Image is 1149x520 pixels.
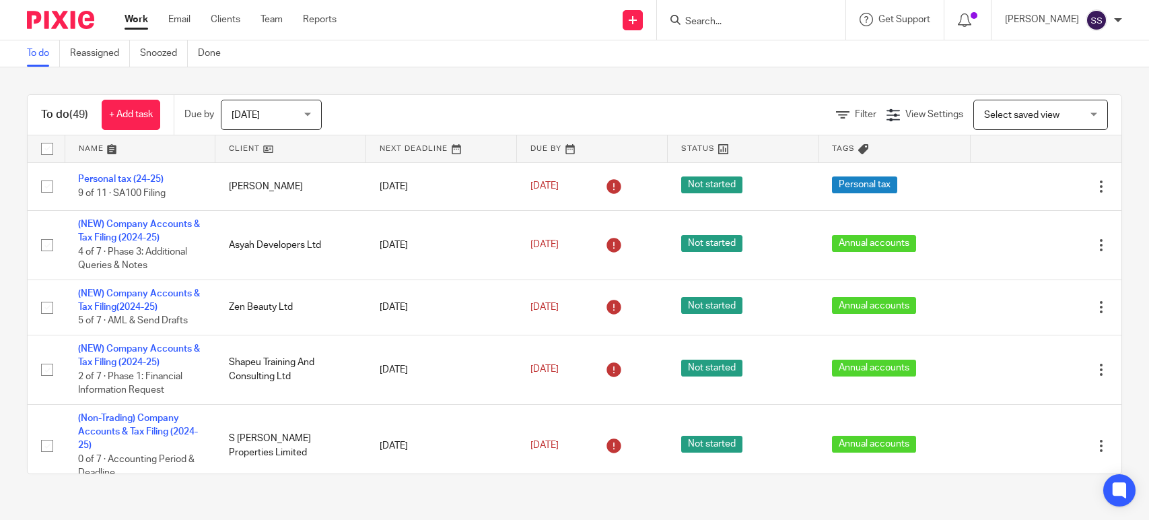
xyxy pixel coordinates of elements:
[78,174,164,184] a: Personal tax (24-25)
[198,40,231,67] a: Done
[855,110,876,119] span: Filter
[78,372,182,395] span: 2 of 7 · Phase 1: Financial Information Request
[681,297,742,314] span: Not started
[366,280,517,335] td: [DATE]
[215,210,366,280] td: Asyah Developers Ltd
[215,335,366,404] td: Shapeu Training And Consulting Ltd
[905,110,963,119] span: View Settings
[78,414,198,451] a: (Non-Trading) Company Accounts & Tax Filing (2024-25)
[684,16,805,28] input: Search
[303,13,337,26] a: Reports
[78,317,188,326] span: 5 of 7 · AML & Send Drafts
[530,365,559,375] span: [DATE]
[168,13,190,26] a: Email
[1086,9,1107,31] img: svg%3E
[681,235,742,252] span: Not started
[78,247,187,271] span: 4 of 7 · Phase 3: Additional Queries & Notes
[366,162,517,210] td: [DATE]
[984,110,1059,120] span: Select saved view
[366,210,517,280] td: [DATE]
[832,176,897,193] span: Personal tax
[832,436,916,453] span: Annual accounts
[215,162,366,210] td: [PERSON_NAME]
[832,297,916,314] span: Annual accounts
[27,11,94,29] img: Pixie
[184,108,214,121] p: Due by
[260,13,283,26] a: Team
[832,235,916,252] span: Annual accounts
[681,360,742,377] span: Not started
[530,182,559,191] span: [DATE]
[232,110,260,120] span: [DATE]
[832,145,855,152] span: Tags
[530,441,559,451] span: [DATE]
[125,13,148,26] a: Work
[78,344,200,367] a: (NEW) Company Accounts & Tax Filing (2024-25)
[215,404,366,487] td: S [PERSON_NAME] Properties Limited
[530,302,559,312] span: [DATE]
[78,455,195,478] span: 0 of 7 · Accounting Period & Deadline
[41,108,88,122] h1: To do
[102,100,160,130] a: + Add task
[366,404,517,487] td: [DATE]
[681,176,742,193] span: Not started
[878,15,930,24] span: Get Support
[27,40,60,67] a: To do
[70,40,130,67] a: Reassigned
[140,40,188,67] a: Snoozed
[215,280,366,335] td: Zen Beauty Ltd
[530,240,559,250] span: [DATE]
[78,220,200,242] a: (NEW) Company Accounts & Tax Filing (2024-25)
[211,13,240,26] a: Clients
[69,109,88,120] span: (49)
[78,189,166,198] span: 9 of 11 · SA100 Filing
[78,289,200,312] a: (NEW) Company Accounts & Tax Filing(2024-25)
[366,335,517,404] td: [DATE]
[832,360,916,377] span: Annual accounts
[1005,13,1079,26] p: [PERSON_NAME]
[681,436,742,453] span: Not started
